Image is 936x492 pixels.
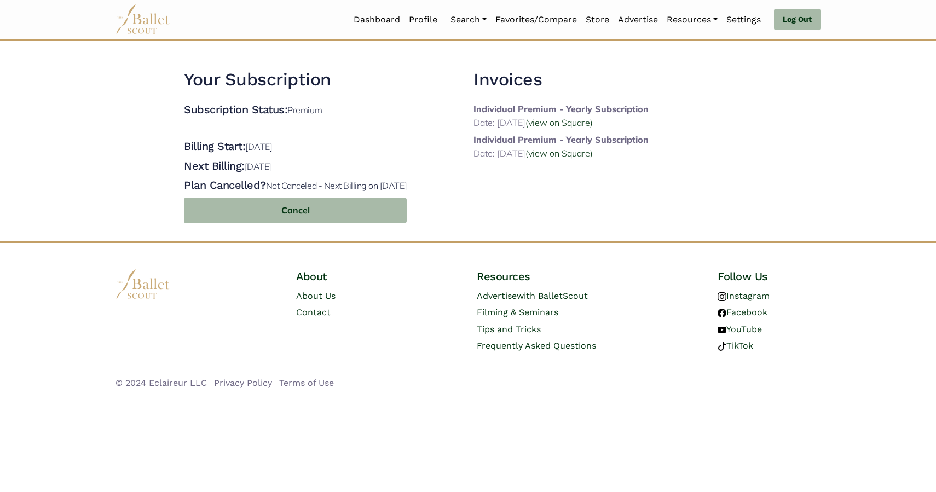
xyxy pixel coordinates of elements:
[184,139,407,154] h4: Billing Start:
[245,161,271,172] p: [DATE]
[405,8,442,31] a: Profile
[718,324,762,334] a: YouTube
[446,8,491,31] a: Search
[473,134,649,145] b: Individual Premium - Yearly Subscription
[115,376,207,390] li: © 2024 Eclaireur LLC
[477,340,596,351] a: Frequently Asked Questions
[581,8,614,31] a: Store
[266,180,407,191] p: Not Canceled - Next Billing on [DATE]
[774,9,821,31] a: Log Out
[296,307,331,317] a: Contact
[517,291,588,301] span: with BalletScout
[718,307,767,317] a: Facebook
[718,326,726,334] img: youtube logo
[718,292,726,301] img: instagram logo
[473,116,649,130] p: Date: [DATE]
[477,307,558,317] a: Filming & Seminars
[477,291,588,301] a: Advertisewith BalletScout
[722,8,765,31] a: Settings
[184,68,407,91] h2: Your Subscription
[184,102,322,118] h4: Subscription Status:
[287,105,322,115] p: Premium
[662,8,722,31] a: Resources
[491,8,581,31] a: Favorites/Compare
[115,269,170,299] img: logo
[477,324,541,334] a: Tips and Tricks
[184,159,407,174] h4: Next Billing:
[477,269,640,283] h4: Resources
[718,309,726,317] img: facebook logo
[296,269,399,283] h4: About
[349,8,405,31] a: Dashboard
[279,378,334,388] a: Terms of Use
[525,117,593,128] a: (view on Square)
[184,178,407,193] h4: Plan Cancelled?
[296,291,336,301] a: About Us
[473,68,649,91] h2: Invoices
[525,148,593,159] a: (view on Square)
[718,340,753,351] a: TikTok
[718,342,726,351] img: tiktok logo
[473,147,649,161] p: Date: [DATE]
[214,378,272,388] a: Privacy Policy
[614,8,662,31] a: Advertise
[718,269,821,283] h4: Follow Us
[184,198,407,223] button: Cancel
[245,141,272,152] p: [DATE]
[473,103,649,114] b: Individual Premium - Yearly Subscription
[718,291,770,301] a: Instagram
